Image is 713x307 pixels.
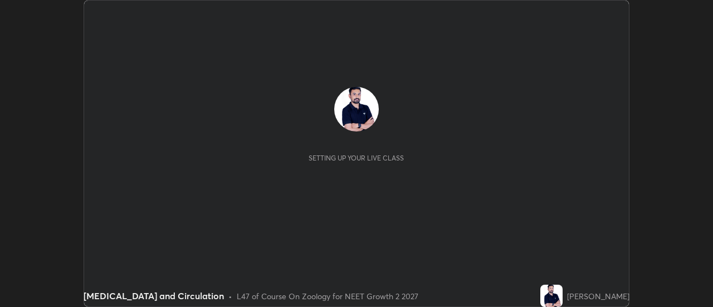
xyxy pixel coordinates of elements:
[540,285,563,307] img: 7e9519aaa40c478c8e433eec809aff1a.jpg
[228,290,232,302] div: •
[84,289,224,303] div: [MEDICAL_DATA] and Circulation
[567,290,629,302] div: [PERSON_NAME]
[334,87,379,131] img: 7e9519aaa40c478c8e433eec809aff1a.jpg
[237,290,418,302] div: L47 of Course On Zoology for NEET Growth 2 2027
[309,154,404,162] div: Setting up your live class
